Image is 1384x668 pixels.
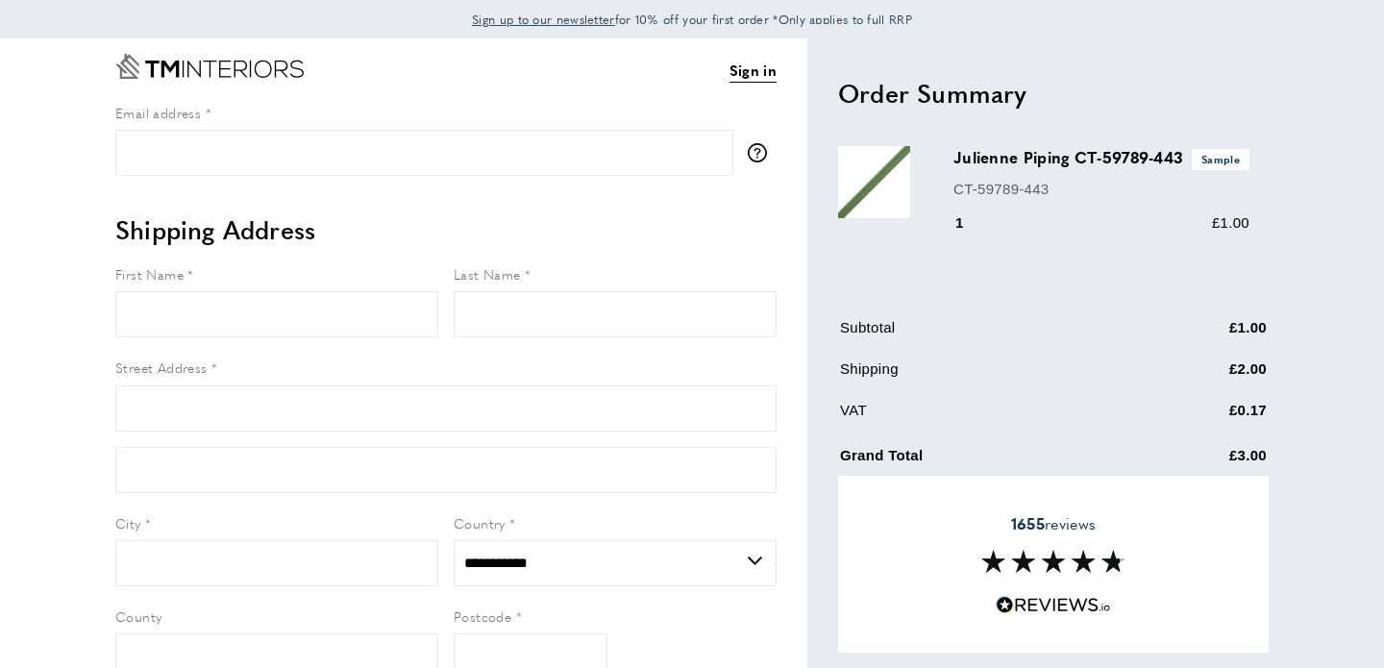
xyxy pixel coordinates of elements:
td: £0.17 [1134,399,1267,436]
span: Last Name [454,264,521,284]
td: Subtotal [840,316,1132,354]
span: First Name [115,264,184,284]
img: Julienne Piping CT-59789-443 [838,146,910,218]
p: CT-59789-443 [953,178,1249,201]
span: Country [454,513,506,532]
span: reviews [1011,514,1096,533]
a: Sign in [729,59,777,83]
a: Go to Home page [115,54,304,79]
span: Sample [1192,149,1249,169]
h2: Shipping Address [115,212,777,247]
span: Email address [115,103,201,122]
div: 1 [953,211,991,235]
img: Reviews.io 5 stars [996,596,1111,614]
span: £1.00 [1212,214,1249,231]
span: Street Address [115,358,208,377]
span: County [115,606,161,626]
h3: Julienne Piping CT-59789-443 [953,146,1249,169]
td: VAT [840,399,1132,436]
span: Sign up to our newsletter [472,11,615,28]
a: Sign up to our newsletter [472,10,615,29]
td: Shipping [840,358,1132,395]
span: for 10% off your first order *Only applies to full RRP [472,11,912,28]
span: City [115,513,141,532]
img: Reviews section [981,550,1125,573]
h2: Order Summary [838,76,1269,111]
td: £3.00 [1134,440,1267,482]
button: More information [748,143,777,162]
strong: 1655 [1011,512,1045,534]
span: Postcode [454,606,511,626]
td: Grand Total [840,440,1132,482]
td: £2.00 [1134,358,1267,395]
td: £1.00 [1134,316,1267,354]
